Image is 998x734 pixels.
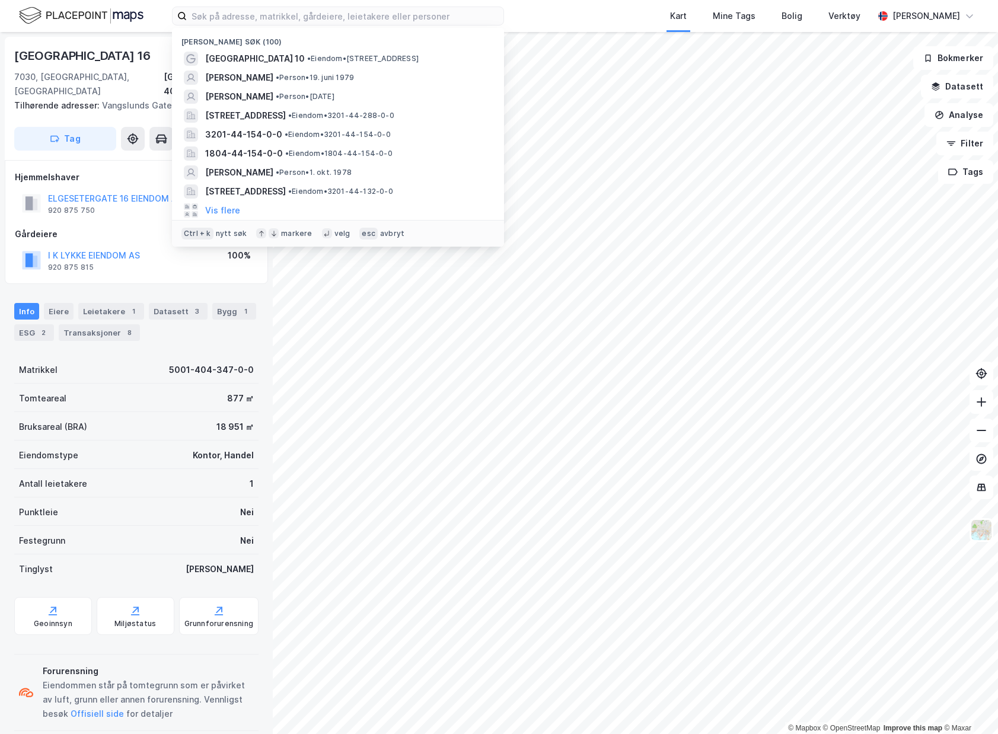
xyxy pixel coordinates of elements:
[276,168,352,177] span: Person • 1. okt. 1978
[205,184,286,199] span: [STREET_ADDRESS]
[240,534,254,548] div: Nei
[19,391,66,406] div: Tomteareal
[205,165,273,180] span: [PERSON_NAME]
[921,75,993,98] button: Datasett
[19,505,58,519] div: Punktleie
[169,363,254,377] div: 5001-404-347-0-0
[713,9,755,23] div: Mine Tags
[227,391,254,406] div: 877 ㎡
[240,505,254,519] div: Nei
[970,519,993,541] img: Z
[205,146,283,161] span: 1804-44-154-0-0
[205,203,240,218] button: Vis flere
[43,678,254,721] div: Eiendommen står på tomtegrunn som er påvirket av luft, grunn eller annen forurensning. Vennligst ...
[14,303,39,320] div: Info
[37,327,49,339] div: 2
[380,229,404,238] div: avbryt
[164,70,259,98] div: [GEOGRAPHIC_DATA], 404/347
[938,160,993,184] button: Tags
[288,187,292,196] span: •
[782,9,802,23] div: Bolig
[48,263,94,272] div: 920 875 815
[191,305,203,317] div: 3
[285,130,391,139] span: Eiendom • 3201-44-154-0-0
[19,534,65,548] div: Festegrunn
[19,448,78,462] div: Eiendomstype
[15,227,258,241] div: Gårdeiere
[240,305,251,317] div: 1
[15,170,258,184] div: Hjemmelshaver
[123,327,135,339] div: 8
[43,664,254,678] div: Forurensning
[936,132,993,155] button: Filter
[149,303,208,320] div: Datasett
[19,420,87,434] div: Bruksareal (BRA)
[212,303,256,320] div: Bygg
[14,127,116,151] button: Tag
[670,9,687,23] div: Kart
[216,229,247,238] div: nytt søk
[276,168,279,177] span: •
[285,130,288,139] span: •
[172,28,504,49] div: [PERSON_NAME] søk (100)
[127,305,139,317] div: 1
[193,448,254,462] div: Kontor, Handel
[59,324,140,341] div: Transaksjoner
[14,100,102,110] span: Tilhørende adresser:
[276,92,334,101] span: Person • [DATE]
[939,677,998,734] div: Kontrollprogram for chat
[788,724,821,732] a: Mapbox
[892,9,960,23] div: [PERSON_NAME]
[884,724,942,732] a: Improve this map
[288,111,394,120] span: Eiendom • 3201-44-288-0-0
[288,187,393,196] span: Eiendom • 3201-44-132-0-0
[307,54,419,63] span: Eiendom • [STREET_ADDRESS]
[48,206,95,215] div: 920 875 750
[205,52,305,66] span: [GEOGRAPHIC_DATA] 10
[285,149,393,158] span: Eiendom • 1804-44-154-0-0
[34,619,72,628] div: Geoinnsyn
[276,73,279,82] span: •
[285,149,289,158] span: •
[44,303,74,320] div: Eiere
[276,73,354,82] span: Person • 19. juni 1979
[14,70,164,98] div: 7030, [GEOGRAPHIC_DATA], [GEOGRAPHIC_DATA]
[216,420,254,434] div: 18 951 ㎡
[205,108,286,123] span: [STREET_ADDRESS]
[823,724,881,732] a: OpenStreetMap
[14,324,54,341] div: ESG
[19,562,53,576] div: Tinglyst
[359,228,378,240] div: esc
[276,92,279,101] span: •
[181,228,213,240] div: Ctrl + k
[828,9,860,23] div: Verktøy
[205,71,273,85] span: [PERSON_NAME]
[114,619,156,628] div: Miljøstatus
[19,477,87,491] div: Antall leietakere
[939,677,998,734] iframe: Chat Widget
[186,562,254,576] div: [PERSON_NAME]
[184,619,253,628] div: Grunnforurensning
[19,363,58,377] div: Matrikkel
[19,5,144,26] img: logo.f888ab2527a4732fd821a326f86c7f29.svg
[14,98,249,113] div: Vangslunds Gate 10
[205,90,273,104] span: [PERSON_NAME]
[307,54,311,63] span: •
[334,229,350,238] div: velg
[14,46,153,65] div: [GEOGRAPHIC_DATA] 16
[228,248,251,263] div: 100%
[924,103,993,127] button: Analyse
[913,46,993,70] button: Bokmerker
[281,229,312,238] div: markere
[250,477,254,491] div: 1
[288,111,292,120] span: •
[78,303,144,320] div: Leietakere
[187,7,503,25] input: Søk på adresse, matrikkel, gårdeiere, leietakere eller personer
[205,127,282,142] span: 3201-44-154-0-0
